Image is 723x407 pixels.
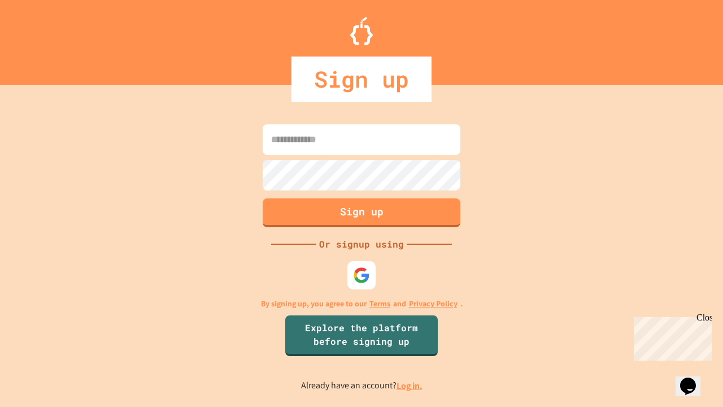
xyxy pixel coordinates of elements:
[409,298,458,310] a: Privacy Policy
[5,5,78,72] div: Chat with us now!Close
[629,313,712,361] iframe: chat widget
[285,315,438,356] a: Explore the platform before signing up
[676,362,712,396] iframe: chat widget
[369,298,390,310] a: Terms
[397,380,423,392] a: Log in.
[353,267,370,284] img: google-icon.svg
[291,57,432,102] div: Sign up
[316,237,407,251] div: Or signup using
[261,298,463,310] p: By signing up, you agree to our and .
[263,198,460,227] button: Sign up
[301,379,423,393] p: Already have an account?
[350,17,373,45] img: Logo.svg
